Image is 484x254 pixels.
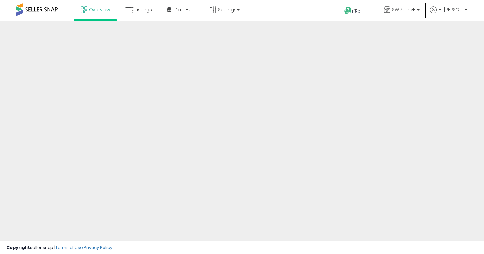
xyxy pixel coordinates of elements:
[6,244,30,250] strong: Copyright
[438,6,463,13] span: Hi [PERSON_NAME]
[352,8,361,14] span: Help
[89,6,110,13] span: Overview
[392,6,415,13] span: SW Store+
[339,2,373,21] a: Help
[84,244,112,250] a: Privacy Policy
[6,245,112,251] div: seller snap | |
[55,244,83,250] a: Terms of Use
[174,6,195,13] span: DataHub
[344,6,352,15] i: Get Help
[135,6,152,13] span: Listings
[430,6,467,21] a: Hi [PERSON_NAME]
